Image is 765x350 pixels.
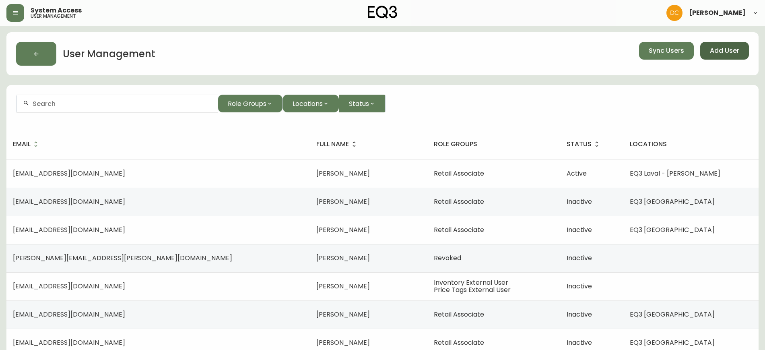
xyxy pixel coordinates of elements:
h4: role groups [434,140,554,149]
h2: User Management [63,47,155,61]
img: 7eb451d6983258353faa3212700b340b [666,5,683,21]
button: Status [339,95,386,112]
span: Inactive [567,253,592,263]
span: [PERSON_NAME] [316,169,370,178]
span: [EMAIL_ADDRESS][DOMAIN_NAME] [13,197,125,206]
button: Locations [282,95,339,112]
span: Inactive [567,225,592,234]
h5: user management [31,14,76,19]
span: System Access [31,7,82,14]
span: Inactive [567,197,592,206]
span: Add User [710,46,739,55]
span: [EMAIL_ADDRESS][DOMAIN_NAME] [13,225,125,234]
span: EQ3 Laval - [PERSON_NAME] [630,169,720,178]
span: Retail Associate [434,310,484,319]
span: Retail Associate [434,338,484,347]
img: logo [368,6,398,19]
span: Sync Users [649,46,684,55]
span: Locations [293,99,323,109]
span: Retail Associate [434,169,484,178]
span: full name [316,140,359,149]
h4: status [567,140,592,149]
span: [PERSON_NAME] [689,10,746,16]
h4: locations [630,140,752,149]
span: [PERSON_NAME] [316,225,370,234]
span: email [13,140,41,149]
span: EQ3 [GEOGRAPHIC_DATA] [630,338,715,347]
span: EQ3 [GEOGRAPHIC_DATA] [630,310,715,319]
span: status [567,140,602,149]
span: Active [567,169,587,178]
span: [PERSON_NAME] [316,197,370,206]
span: [EMAIL_ADDRESS][DOMAIN_NAME] [13,282,125,291]
span: Status [349,99,369,109]
h4: email [13,140,31,149]
input: Search [33,100,211,108]
span: Retail Associate [434,225,484,234]
span: [PERSON_NAME][EMAIL_ADDRESS][PERSON_NAME][DOMAIN_NAME] [13,253,232,263]
span: EQ3 [GEOGRAPHIC_DATA] [630,225,715,234]
span: Price Tags External User [434,285,511,294]
h4: full name [316,140,349,149]
span: [EMAIL_ADDRESS][DOMAIN_NAME] [13,310,125,319]
span: Inactive [567,310,592,319]
span: Inventory External User [434,278,508,287]
span: Inactive [567,282,592,291]
span: Revoked [434,253,461,263]
span: [EMAIL_ADDRESS][DOMAIN_NAME] [13,169,125,178]
span: [PERSON_NAME] [316,310,370,319]
span: [EMAIL_ADDRESS][DOMAIN_NAME] [13,338,125,347]
button: Sync Users [639,42,694,60]
span: [PERSON_NAME] [316,282,370,291]
span: EQ3 [GEOGRAPHIC_DATA] [630,197,715,206]
span: [PERSON_NAME] [316,253,370,263]
span: Inactive [567,338,592,347]
button: Add User [700,42,749,60]
span: [PERSON_NAME] [316,338,370,347]
button: Role Groups [218,95,282,112]
span: Retail Associate [434,197,484,206]
span: Role Groups [228,99,266,109]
